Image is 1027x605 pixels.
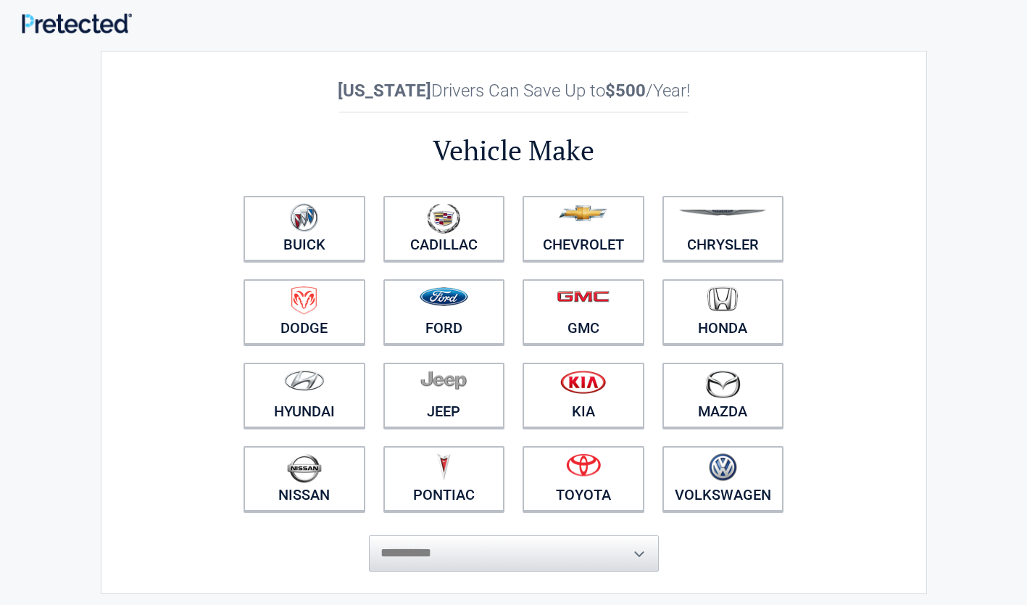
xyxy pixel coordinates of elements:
img: toyota [566,453,601,477]
img: dodge [291,287,317,315]
img: gmc [557,290,610,302]
a: Nissan [244,446,365,511]
a: Cadillac [383,196,505,261]
a: Jeep [383,363,505,428]
img: honda [707,287,738,312]
a: Mazda [662,363,784,428]
img: hyundai [284,370,325,391]
a: Dodge [244,279,365,345]
img: Main Logo [22,13,132,33]
img: chrysler [678,210,767,216]
a: Chevrolet [523,196,644,261]
img: kia [560,370,606,394]
a: Chrysler [662,196,784,261]
a: Honda [662,279,784,345]
img: nissan [287,453,322,483]
img: jeep [420,370,467,390]
img: cadillac [427,203,460,234]
a: Volkswagen [662,446,784,511]
h2: Drivers Can Save Up to /Year [235,81,793,101]
img: mazda [704,370,741,398]
b: $500 [605,81,646,101]
img: chevrolet [559,205,607,221]
a: Pontiac [383,446,505,511]
img: volkswagen [709,453,737,482]
a: Toyota [523,446,644,511]
img: pontiac [436,453,451,481]
a: Hyundai [244,363,365,428]
img: ford [420,287,468,306]
a: GMC [523,279,644,345]
img: buick [290,203,318,232]
h2: Vehicle Make [235,132,793,169]
a: Kia [523,363,644,428]
a: Ford [383,279,505,345]
b: [US_STATE] [338,81,431,101]
a: Buick [244,196,365,261]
